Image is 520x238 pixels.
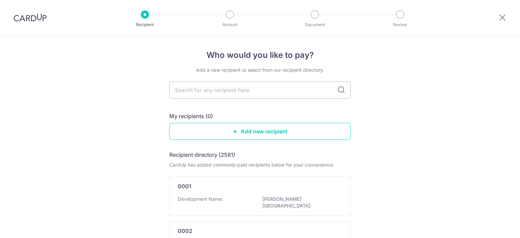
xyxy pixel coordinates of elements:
[375,21,425,28] p: Review
[169,112,213,120] h5: My recipients (0)
[262,196,338,209] p: [PERSON_NAME][GEOGRAPHIC_DATA]
[120,21,170,28] p: Recipient
[169,161,351,168] div: CardUp has added commonly-paid recipients below for your convenience.
[14,14,47,22] img: CardUp
[178,182,191,190] p: 0001
[205,21,255,28] p: Amount
[169,49,351,61] h4: Who would you like to pay?
[169,82,351,99] input: Search for any recipient here
[169,123,351,140] a: Add new recipient
[178,227,192,235] p: 0002
[169,151,235,159] h5: Recipient directory (2581)
[169,67,351,73] div: Add a new recipient or select from our recipient directory.
[178,196,223,202] p: Development Name:
[290,21,340,28] p: Document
